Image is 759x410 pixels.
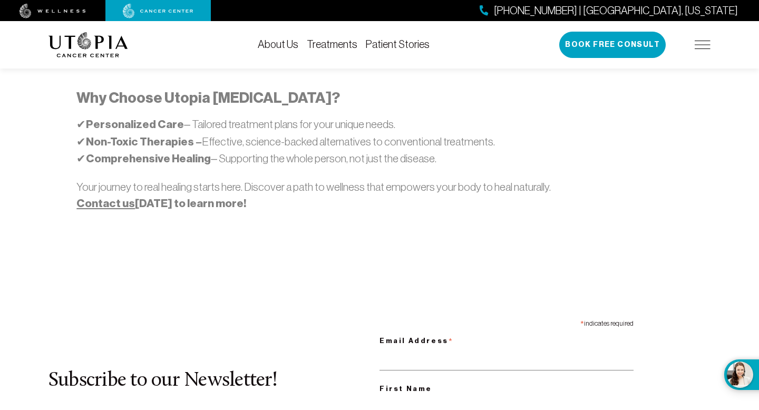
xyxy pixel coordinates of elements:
strong: Why Choose Utopia [MEDICAL_DATA]? [76,89,340,106]
a: About Us [258,38,298,50]
span: [PHONE_NUMBER] | [GEOGRAPHIC_DATA], [US_STATE] [494,3,738,18]
label: First Name [379,383,634,395]
img: logo [48,32,128,57]
a: Contact us [76,197,135,210]
p: Your journey to real healing starts here. Discover a path to wellness that empowers your body to ... [76,179,682,212]
strong: [DATE] to learn more! [76,197,246,210]
div: indicates required [379,315,634,330]
a: Patient Stories [366,38,430,50]
h2: Subscribe to our Newsletter! [48,370,379,392]
img: wellness [20,4,86,18]
strong: Non-Toxic Therapies – [86,135,202,149]
strong: Personalized Care [86,118,184,131]
label: Email Address [379,330,634,349]
strong: Comprehensive Healing [86,152,211,165]
img: icon-hamburger [695,41,711,49]
a: [PHONE_NUMBER] | [GEOGRAPHIC_DATA], [US_STATE] [480,3,738,18]
button: Book Free Consult [559,32,666,58]
p: ✔ – Tailored treatment plans for your unique needs. ✔ Effective, science-backed alternatives to c... [76,116,682,168]
img: cancer center [123,4,193,18]
a: Treatments [307,38,357,50]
